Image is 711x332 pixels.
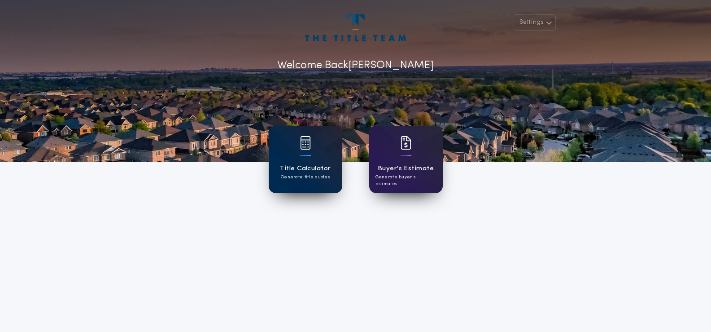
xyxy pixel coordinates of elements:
[300,136,311,150] img: card icon
[378,164,434,174] h1: Buyer's Estimate
[514,14,556,31] button: Settings
[375,174,436,187] p: Generate buyer's estimates
[305,14,406,41] img: account-logo
[369,126,443,193] a: card iconBuyer's EstimateGenerate buyer's estimates
[279,164,331,174] h1: Title Calculator
[401,136,411,150] img: card icon
[269,126,342,193] a: card iconTitle CalculatorGenerate title quotes
[281,174,330,181] p: Generate title quotes
[277,58,434,74] p: Welcome Back [PERSON_NAME]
